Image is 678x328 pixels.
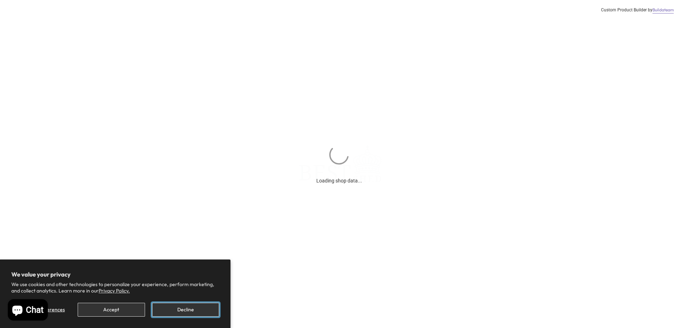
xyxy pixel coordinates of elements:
[11,271,219,278] h2: We value your privacy
[78,303,145,317] button: Accept
[6,299,50,322] inbox-online-store-chat: Shopify online store chat
[152,303,219,317] button: Decline
[99,288,130,294] a: Privacy Policy.
[11,281,219,294] p: We use cookies and other technologies to personalize your experience, perform marketing, and coll...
